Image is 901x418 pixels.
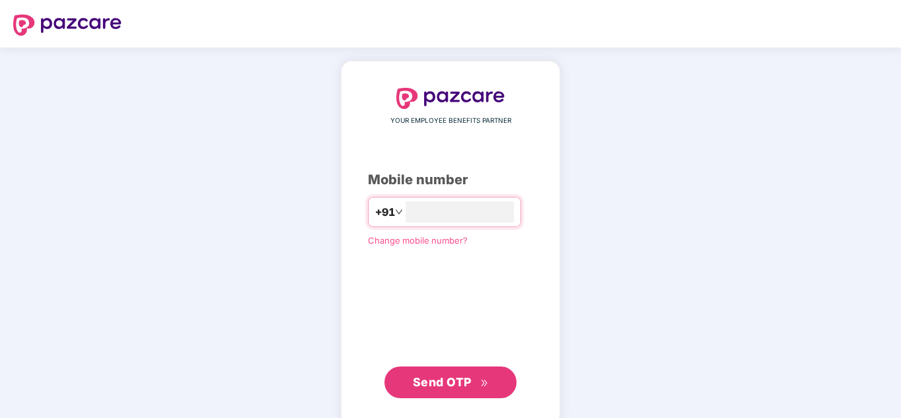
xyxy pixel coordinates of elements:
span: +91 [375,204,395,221]
div: Mobile number [368,170,533,190]
span: double-right [480,379,489,388]
img: logo [13,15,122,36]
a: Change mobile number? [368,235,468,246]
span: YOUR EMPLOYEE BENEFITS PARTNER [390,116,511,126]
img: logo [396,88,505,109]
span: Send OTP [413,375,472,389]
span: down [395,208,403,216]
button: Send OTPdouble-right [384,366,517,398]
